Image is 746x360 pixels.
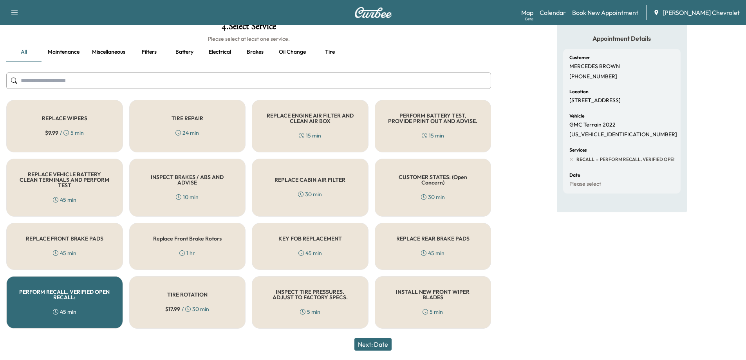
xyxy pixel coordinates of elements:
[273,43,312,62] button: Oil Change
[165,305,180,313] span: $ 17.99
[176,193,199,201] div: 10 min
[572,8,638,17] a: Book New Appointment
[265,113,356,124] h5: REPLACE ENGINE AIR FILTER AND CLEAN AIR BOX
[576,156,594,163] span: RECALL
[563,34,681,43] h5: Appointment Details
[569,63,620,70] p: MERCEDES BROWN
[422,132,444,139] div: 15 min
[300,308,320,316] div: 5 min
[6,35,491,43] h6: Please select at least one service.
[569,73,617,80] p: [PHONE_NUMBER]
[237,43,273,62] button: Brakes
[388,113,479,124] h5: PERFORM BATTERY TEST, PROVIDE PRINT OUT AND ADVISE.
[594,156,598,163] span: -
[521,8,533,17] a: MapBeta
[53,308,76,316] div: 45 min
[525,16,533,22] div: Beta
[45,129,58,137] span: $ 9.99
[19,172,110,188] h5: REPLACE VEHICLE BATTERY CLEAN TERMINALS AND PERFORM TEST
[569,121,616,128] p: GMC Terrain 2022
[142,174,233,185] h5: INSPECT BRAKES / ABS AND ADVISE
[421,249,444,257] div: 45 min
[175,129,199,137] div: 24 min
[179,249,195,257] div: 1 hr
[354,338,392,351] button: Next: Date
[388,174,479,185] h5: CUSTOMER STATES: (Open Concern)
[396,236,470,241] h5: REPLACE REAR BRAKE PADS
[42,43,86,62] button: Maintenance
[167,292,208,297] h5: TIRE ROTATION
[569,55,590,60] h6: Customer
[421,193,445,201] div: 30 min
[663,8,740,17] span: [PERSON_NAME] Chevrolet
[167,43,202,62] button: Battery
[298,190,322,198] div: 30 min
[312,43,347,62] button: Tire
[19,289,110,300] h5: PERFORM RECALL. VERIFIED OPEN RECALL:
[598,156,696,163] span: PERFORM RECALL. VERIFIED OPEN RECALL:
[569,173,580,177] h6: Date
[299,132,321,139] div: 15 min
[423,308,443,316] div: 5 min
[540,8,566,17] a: Calendar
[172,116,203,121] h5: TIRE REPAIR
[265,289,356,300] h5: INSPECT TIRE PRESSURES. ADJUST TO FACTORY SPECS.
[569,97,621,104] p: [STREET_ADDRESS]
[569,181,601,188] p: Please select
[86,43,132,62] button: Miscellaneous
[42,116,87,121] h5: REPLACE WIPERS
[298,249,322,257] div: 45 min
[6,22,491,35] h1: 4 . Select Service
[153,236,222,241] h5: Replace Front Brake Rotors
[354,7,392,18] img: Curbee Logo
[53,249,76,257] div: 45 min
[45,129,84,137] div: / 5 min
[132,43,167,62] button: Filters
[6,43,42,62] button: all
[6,43,491,62] div: basic tabs example
[569,148,587,152] h6: Services
[165,305,209,313] div: / 30 min
[278,236,342,241] h5: KEY FOB REPLACEMENT
[275,177,345,183] h5: REPLACE CABIN AIR FILTER
[569,131,677,138] p: [US_VEHICLE_IDENTIFICATION_NUMBER]
[388,289,479,300] h5: INSTALL NEW FRONT WIPER BLADES
[53,196,76,204] div: 45 min
[569,89,589,94] h6: Location
[569,114,584,118] h6: Vehicle
[202,43,237,62] button: Electrical
[26,236,103,241] h5: REPLACE FRONT BRAKE PADS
